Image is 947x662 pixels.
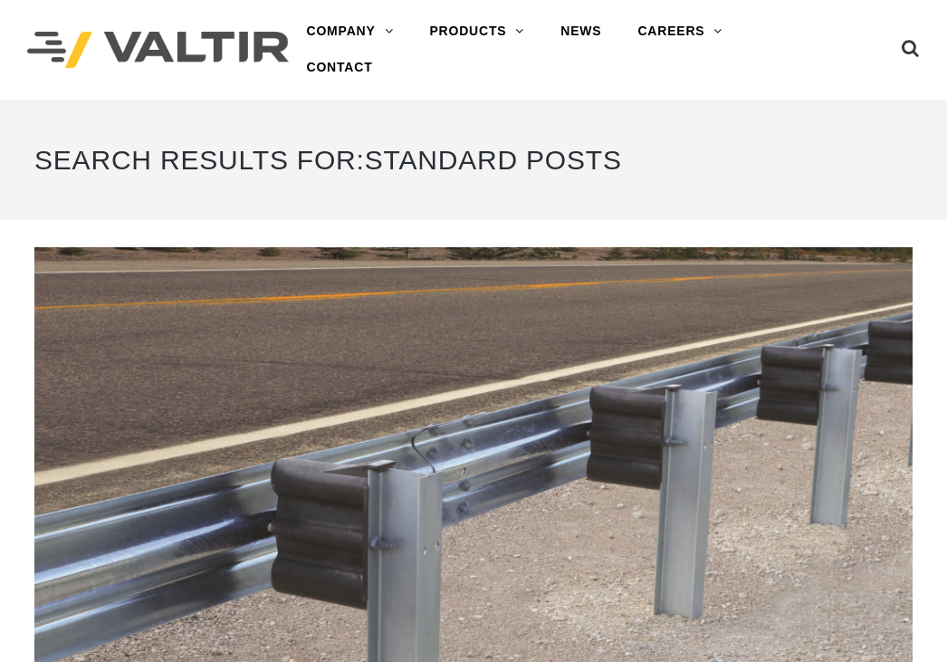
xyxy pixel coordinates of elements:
h1: Search Results for: [34,127,913,193]
img: Valtir [27,32,289,67]
span: standard posts [365,145,622,175]
a: COMPANY [289,14,412,50]
a: PRODUCTS [411,14,542,50]
a: NEWS [542,14,619,50]
a: CONTACT [289,50,391,86]
a: CAREERS [619,14,741,50]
